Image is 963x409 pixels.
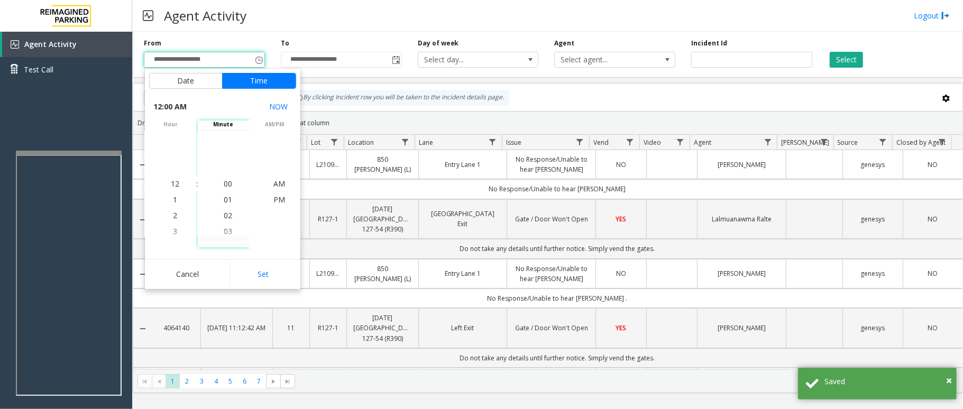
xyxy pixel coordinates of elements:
[269,377,278,386] span: Go to the next page
[152,348,962,368] td: Do not take any details until further notice. Simply vend the gates.
[266,374,280,389] span: Go to the next page
[149,73,223,89] button: Date tab
[928,323,938,332] span: NO
[513,323,589,333] a: Gate / Door Won't Open
[513,154,589,174] a: No Response/Unable to hear [PERSON_NAME]
[222,73,296,89] button: Time tab
[24,39,77,49] span: Agent Activity
[237,374,252,388] span: Page 6
[573,135,587,149] a: Issue Filter Menu
[353,204,412,235] a: [DATE] [GEOGRAPHIC_DATA] 127-54 (R390)
[353,313,412,343] a: [DATE] [GEOGRAPHIC_DATA] 127-54 (R390)
[149,263,227,286] button: Cancel
[133,114,962,132] div: Drag a column header and drop it here to group by that column
[398,135,412,149] a: Location Filter Menu
[273,179,285,189] span: AM
[616,269,626,278] span: NO
[301,377,952,386] kendo-pager-info: 1 - 30 of 195 items
[133,324,152,333] a: Collapse Details
[173,194,177,204] span: 1
[616,323,627,332] span: YES
[419,138,433,147] span: Lane
[593,138,609,147] span: Vend
[910,214,956,224] a: NO
[704,268,779,278] a: [PERSON_NAME]
[133,161,152,169] a: Collapse Details
[171,179,179,189] span: 12
[316,323,340,333] a: R127-1
[133,135,962,369] div: Data table
[602,160,640,170] a: NO
[704,323,779,333] a: [PERSON_NAME]
[838,138,858,147] span: Source
[602,323,640,333] a: YES
[704,160,779,170] a: [PERSON_NAME]
[914,10,950,21] a: Logout
[249,120,300,128] span: AM/PM
[830,52,863,68] button: Select
[348,138,374,147] span: Location
[928,160,938,169] span: NO
[694,138,711,147] span: Agent
[760,135,775,149] a: Agent Filter Menu
[935,135,949,149] a: Closed by Agent Filter Menu
[11,40,19,49] img: 'icon'
[152,289,962,308] td: No Response/Unable to hear [PERSON_NAME] .
[817,135,831,149] a: Parker Filter Menu
[555,52,650,67] span: Select agent...
[196,179,198,189] div: :
[173,226,177,236] span: 3
[24,64,53,75] span: Test Call
[353,264,412,284] a: 850 [PERSON_NAME] (L)
[896,138,946,147] span: Closed by Agent
[506,138,521,147] span: Issue
[485,135,500,149] a: Lane Filter Menu
[849,214,896,224] a: genesys
[159,323,194,333] a: 4064140
[133,216,152,224] a: Collapse Details
[180,374,194,388] span: Page 2
[910,323,956,333] a: NO
[195,374,209,388] span: Page 3
[425,209,501,229] a: [GEOGRAPHIC_DATA] Exit
[390,52,401,67] span: Toggle popup
[824,376,949,387] div: Saved
[941,10,950,21] img: logout
[513,214,589,224] a: Gate / Door Won't Open
[602,268,640,278] a: NO
[280,374,295,389] span: Go to the last page
[928,215,938,224] span: NO
[849,323,896,333] a: genesys
[209,374,223,388] span: Page 4
[253,52,264,67] span: Toggle popup
[849,160,896,170] a: genesys
[283,377,292,386] span: Go to the last page
[425,268,501,278] a: Entry Lane 1
[425,323,501,333] a: Left Exit
[153,99,187,114] span: 12:00 AM
[418,39,459,48] label: Day of week
[513,264,589,284] a: No Response/Unable to hear [PERSON_NAME]
[224,194,232,204] span: 01
[876,135,890,149] a: Source Filter Menu
[602,214,640,224] a: YES
[616,215,627,224] span: YES
[849,268,896,278] a: genesys
[143,3,153,29] img: pageIcon
[910,160,956,170] a: NO
[230,263,296,286] button: Set
[265,97,292,116] button: Select now
[928,269,938,278] span: NO
[273,194,285,204] span: PM
[910,268,956,278] a: NO
[782,138,830,147] span: [PERSON_NAME]
[316,214,340,224] a: R127-1
[327,135,341,149] a: Lot Filter Menu
[691,39,727,48] label: Incident Id
[316,268,340,278] a: L21091600
[224,210,232,220] span: 02
[946,373,952,388] button: Close
[207,323,266,333] a: [DATE] 11:12:42 AM
[644,138,661,147] span: Video
[554,39,574,48] label: Agent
